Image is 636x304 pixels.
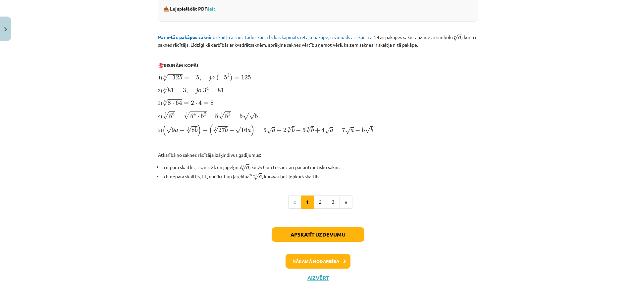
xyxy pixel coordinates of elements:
span: √ [162,111,169,119]
button: Aizvērt [305,275,331,281]
img: icon-close-lesson-0947bae3869378f0d4975bcd49f059093ad1ed9edebbc8119c70593378902aed.svg [4,27,7,31]
span: 2 [249,174,251,176]
span: √ [243,112,249,120]
span: a [175,129,178,132]
span: ⋅ [172,103,174,105]
span: 5 [225,114,228,118]
span: − [203,128,208,133]
span: 6 [172,112,175,116]
span: ( [162,124,166,136]
span: = [176,90,181,92]
span: 8 [210,101,214,105]
span: b [292,127,294,132]
span: − [219,75,224,80]
b: Par n-tās pakāpes sakni [158,34,210,40]
span: j [195,88,198,94]
span: √ [213,126,218,133]
span: = [184,102,189,105]
i: a [258,164,260,170]
span: 9 [172,128,175,132]
span: √ [186,126,191,133]
span: − [296,128,301,133]
span: 5 [215,114,218,118]
span: √ [453,34,458,41]
span: 81 [218,88,224,93]
span: 64 [176,100,182,105]
span: = [233,115,238,118]
span: ) [251,124,255,136]
span: − [168,75,173,80]
span: 4 [198,100,202,105]
span: √ [345,127,350,134]
i: a [271,173,273,179]
span: √ [241,164,246,171]
span: √ [162,99,168,106]
span: j [209,75,211,81]
span: 4 [206,87,209,90]
button: 3 [327,195,340,209]
button: 2 [314,195,327,209]
span: √ [249,113,255,120]
span: 5 [196,75,199,80]
button: » [340,195,352,209]
span: ) [230,74,233,81]
button: Apskatīt uzdevumu [272,227,364,242]
span: − [229,128,234,133]
span: − [277,128,282,133]
span: = [177,115,182,118]
span: − [355,128,360,133]
span: √ [184,111,190,119]
span: , [199,77,201,81]
span: 125 [173,75,183,80]
span: = [184,77,189,79]
p: 3) [158,98,478,107]
span: √ [162,74,168,81]
p: 2) [158,86,478,94]
span: − [191,75,196,80]
span: 2 [191,101,194,105]
span: √ [166,127,172,134]
span: a [458,36,461,39]
span: a [272,129,275,132]
p: 1) [158,73,478,82]
span: √ [365,126,370,133]
span: , [186,90,188,94]
p: N-tās pakāpes sakni apzīmē ar simbolu , kur n ir saknes rādītājs. Līdzīgi kā darbībās ar kvadrāts... [158,32,478,48]
span: a [259,175,262,179]
span: a [247,129,251,132]
b: RISINĀM KOPĀ! [164,62,198,68]
span: 125 [241,75,251,80]
button: Nākamā nodarbība [286,254,350,269]
span: ⋅ [197,116,199,118]
span: b [195,127,197,132]
span: 3 [302,128,306,132]
span: 5 [224,75,227,80]
span: 5 [362,128,365,132]
span: 5 [190,114,193,118]
span: 81 [168,88,174,93]
span: b [225,127,228,132]
span: 8 [168,101,171,105]
span: 7 [342,127,345,132]
span: = [211,90,216,92]
span: no skaitļa a sauc tādu skaitli b, kas kāpināts n-tajā pakāpē, ir vienāds ar skaitli a. [158,34,373,40]
span: + [253,174,255,177]
span: √ [287,126,292,133]
strong: 📥 Lejupielādēt PDF [163,6,217,12]
p: 5) [158,124,478,137]
span: 5 [239,114,243,118]
span: = [335,129,340,132]
span: 5 [255,114,258,118]
a: šeit. [207,6,216,12]
span: √ [162,87,168,94]
span: a [350,129,354,132]
span: 3 [203,88,206,93]
li: n ir nepāra skaitlis, t.i., n =2k+1 un jārēķina , kur var būt jebkurš skaitlis. [162,172,478,181]
span: 27 [218,127,225,132]
span: o [211,76,215,80]
span: − [180,128,185,133]
span: 5 [169,114,172,118]
span: o [198,89,201,93]
p: 🎯 [158,62,478,69]
span: √ [218,111,225,119]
